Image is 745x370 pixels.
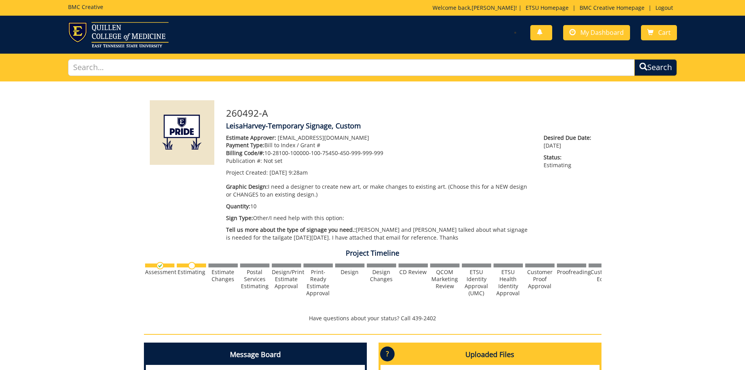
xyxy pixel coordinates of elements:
img: checkmark [156,262,164,269]
span: Sign Type: [226,214,253,222]
a: Cart [641,25,677,40]
div: ETSU Identity Approval (UMC) [462,269,491,297]
div: QCOM Marketing Review [430,269,460,290]
h4: Project Timeline [144,249,601,257]
p: I need a designer to create new art, or make changes to existing art. (Choose this for a NEW desi... [226,183,532,199]
span: Not set [264,157,282,164]
p: [DATE] [544,134,595,150]
a: [PERSON_NAME] [472,4,515,11]
div: Print-Ready Estimate Approval [303,269,333,297]
a: ETSU Homepage [522,4,573,11]
span: Cart [658,28,671,37]
h5: BMC Creative [68,4,103,10]
h3: 260492-A [226,108,596,118]
h4: Uploaded Files [381,345,600,365]
p: 10-28100-100000-100-75450-450-999-999-999 [226,149,532,157]
img: ETSU logo [68,22,169,47]
span: Billing Code/#: [226,149,264,157]
img: no [188,262,196,269]
button: Search [634,59,677,76]
span: Publication #: [226,157,262,164]
input: Search... [68,59,635,76]
div: Assessment [145,269,174,276]
div: Design/Print Estimate Approval [272,269,301,290]
span: Status: [544,153,595,161]
span: Project Created: [226,169,268,176]
p: [EMAIL_ADDRESS][DOMAIN_NAME] [226,134,532,142]
div: Estimating [177,269,206,276]
span: Tell us more about the type of signage you need.: [226,226,356,233]
span: [DATE] 9:28am [269,169,308,176]
div: CD Review [399,269,428,276]
div: Proofreading [557,269,586,276]
div: ETSU Health Identity Approval [494,269,523,297]
span: Estimate Approver: [226,134,276,141]
p: Have questions about your status? Call 439-2402 [144,314,601,322]
div: Customer Proof Approval [525,269,555,290]
span: My Dashboard [580,28,624,37]
div: Design Changes [367,269,396,283]
span: Graphic Design: [226,183,268,190]
span: Quantity: [226,202,250,210]
img: Product featured image [150,100,214,165]
h4: LeisaHarvey-Temporary Signage, Custom [226,122,596,130]
span: Payment Type: [226,141,264,149]
span: Desired Due Date: [544,134,595,142]
div: Postal Services Estimating [240,269,269,290]
div: Customer Edits [589,269,618,283]
p: 10 [226,202,532,210]
h4: Message Board [146,345,365,365]
div: Estimate Changes [208,269,238,283]
p: ? [380,347,395,361]
p: Welcome back, ! | | | [433,4,677,12]
p: Estimating [544,153,595,169]
p: Other/I need help with this option: [226,214,532,222]
a: BMC Creative Homepage [576,4,648,11]
p: Bill to Index / Grant # [226,141,532,149]
a: My Dashboard [563,25,630,40]
div: Design [335,269,364,276]
a: Logout [652,4,677,11]
p: [PERSON_NAME] and [PERSON_NAME] talked about what signage is needed for the tailgate [DATE][DATE]... [226,226,532,242]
